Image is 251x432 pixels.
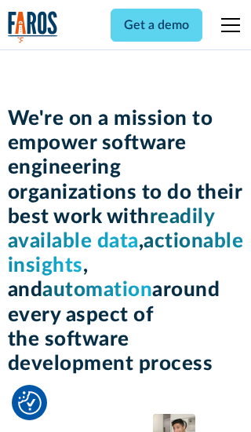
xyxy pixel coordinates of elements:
[212,6,243,44] div: menu
[8,207,216,251] span: readily available data
[8,107,244,376] h1: We're on a mission to empower software engineering organizations to do their best work with , , a...
[111,9,202,42] a: Get a demo
[18,391,42,415] button: Cookie Settings
[42,280,152,300] span: automation
[8,11,58,43] img: Logo of the analytics and reporting company Faros.
[18,391,42,415] img: Revisit consent button
[8,11,58,43] a: home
